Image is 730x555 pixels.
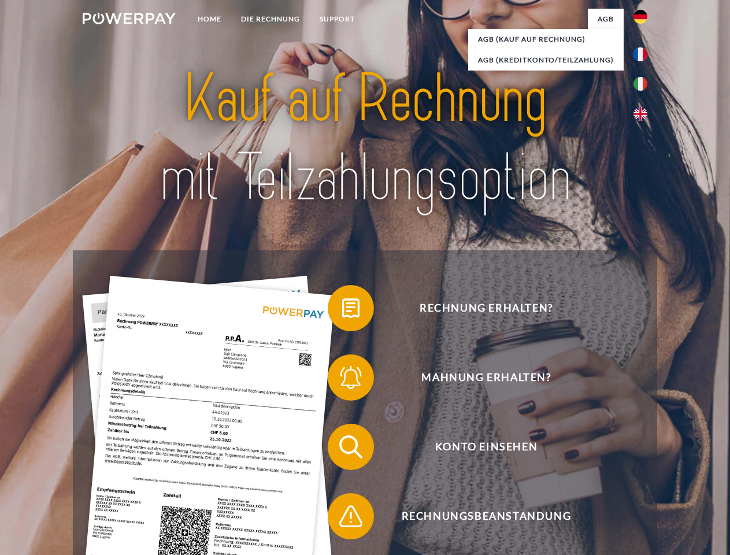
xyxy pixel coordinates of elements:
[328,285,628,331] button: Rechnung erhalten?
[336,502,365,531] img: qb_warning.svg
[468,29,624,50] a: AGB (Kauf auf Rechnung)
[344,493,628,539] span: Rechnungsbeanstandung
[468,50,624,71] a: AGB (Kreditkonto/Teilzahlung)
[633,77,647,91] img: it
[336,294,365,323] img: qb_bill.svg
[310,9,365,29] a: SUPPORT
[328,493,628,539] button: Rechnungsbeanstandung
[83,13,176,24] img: logo-powerpay-white.svg
[588,9,624,29] a: agb
[633,107,647,121] img: en
[231,9,310,29] a: DIE RECHNUNG
[633,47,647,61] img: fr
[633,10,647,24] img: de
[344,285,628,331] span: Rechnung erhalten?
[188,9,231,29] a: Home
[328,354,628,401] button: Mahnung erhalten?
[344,424,628,470] span: Konto einsehen
[110,55,620,221] img: title-powerpay_de.svg
[336,363,365,392] img: qb_bell.svg
[328,424,628,470] button: Konto einsehen
[336,432,365,461] img: qb_search.svg
[344,354,628,401] span: Mahnung erhalten?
